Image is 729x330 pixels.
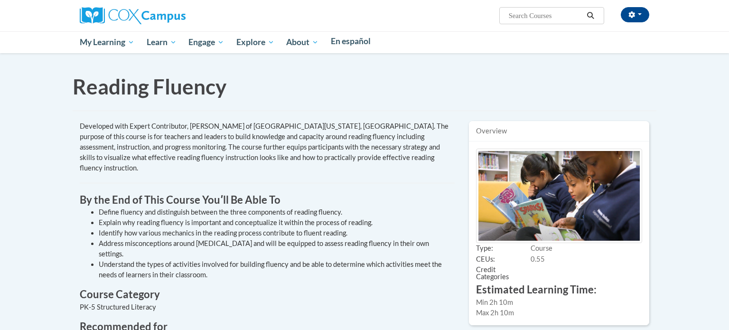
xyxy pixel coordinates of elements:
[99,259,455,280] li: Understand the types of activities involved for building fluency and be able to determine which a...
[80,193,455,207] h3: By the End of This Course Youʹll Be Able To
[65,31,664,53] div: Main menu
[469,121,649,141] div: Overview
[188,37,224,48] span: Engage
[325,31,377,51] a: En español
[182,31,230,53] a: Engage
[236,37,274,48] span: Explore
[476,255,531,265] span: CEUs:
[476,244,531,254] span: Type:
[280,31,325,53] a: About
[476,265,531,283] span: Credit Categories
[99,207,455,217] li: Define fluency and distinguish between the three components of reading fluency.
[331,36,371,46] span: En español
[99,228,455,238] li: Identify how various mechanics in the reading process contribute to fluent reading.
[508,10,584,21] input: Search Courses
[80,7,186,24] img: Cox Campus
[621,7,649,22] button: Account Settings
[286,37,318,48] span: About
[140,31,183,53] a: Learn
[147,37,177,48] span: Learn
[476,283,642,297] h3: Estimated Learning Time:
[476,308,642,318] div: Max 2h 10m
[99,217,455,228] li: Explain why reading fluency is important and conceptualize it within the process of reading.
[80,11,186,19] a: Cox Campus
[476,149,642,243] img: Image of Course
[73,74,226,99] span: Reading Fluency
[230,31,280,53] a: Explore
[74,31,140,53] a: My Learning
[80,121,455,173] div: Developed with Expert Contributor, [PERSON_NAME] of [GEOGRAPHIC_DATA][US_STATE], [GEOGRAPHIC_DATA...
[531,255,545,263] span: 0.55
[80,303,156,311] value: PK-5 Structured Literacy
[587,12,595,19] i: 
[476,297,642,308] div: Min 2h 10m
[99,238,455,259] li: Address misconceptions around [MEDICAL_DATA] and will be equipped to assess reading fluency in th...
[80,287,455,302] h3: Course Category
[584,10,598,21] button: Search
[80,37,134,48] span: My Learning
[531,244,552,252] span: Course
